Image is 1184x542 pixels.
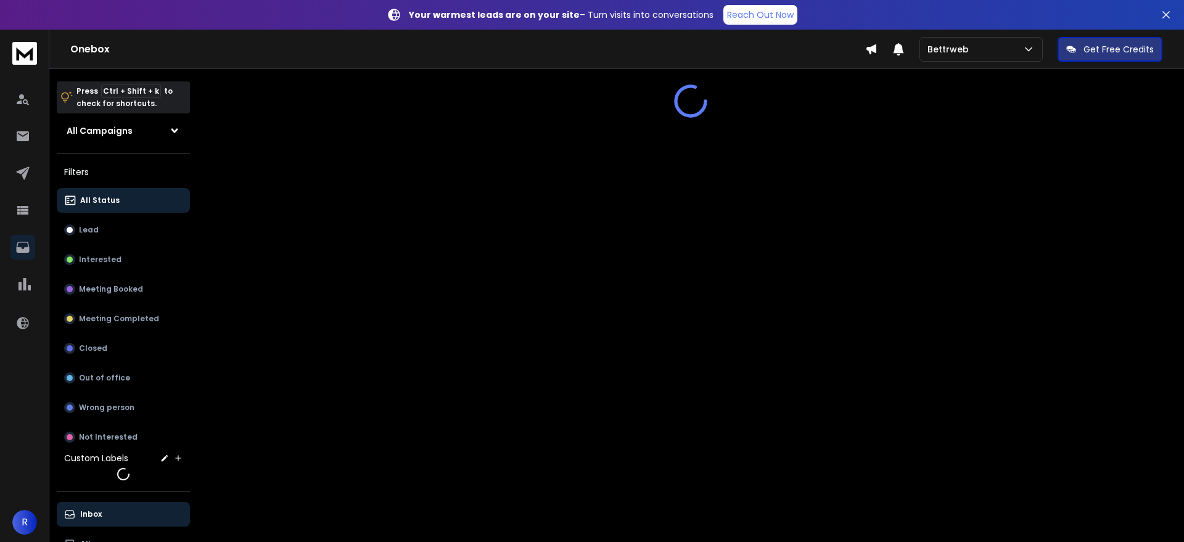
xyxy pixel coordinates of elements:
button: Lead [57,218,190,242]
p: Meeting Completed [79,314,159,324]
p: Reach Out Now [727,9,794,21]
button: Interested [57,247,190,272]
p: Lead [79,225,99,235]
span: Ctrl + Shift + k [101,84,161,98]
button: All Campaigns [57,118,190,143]
p: Bettrweb [927,43,974,55]
button: Meeting Booked [57,277,190,302]
p: Press to check for shortcuts. [76,85,173,110]
button: Meeting Completed [57,306,190,331]
h3: Filters [57,163,190,181]
button: Closed [57,336,190,361]
p: Interested [79,255,121,265]
button: Inbox [57,502,190,527]
button: R [12,510,37,535]
p: Meeting Booked [79,284,143,294]
p: Get Free Credits [1083,43,1154,55]
p: Not Interested [79,432,138,442]
button: Get Free Credits [1058,37,1162,62]
p: – Turn visits into conversations [409,9,713,21]
h1: All Campaigns [67,125,133,137]
button: All Status [57,188,190,213]
button: Wrong person [57,395,190,420]
a: Reach Out Now [723,5,797,25]
h3: Custom Labels [64,452,128,464]
p: Closed [79,343,107,353]
img: logo [12,42,37,65]
p: Wrong person [79,403,134,413]
strong: Your warmest leads are on your site [409,9,580,21]
button: Not Interested [57,425,190,450]
p: All Status [80,195,120,205]
p: Inbox [80,509,102,519]
button: Out of office [57,366,190,390]
h1: Onebox [70,42,865,57]
p: Out of office [79,373,130,383]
